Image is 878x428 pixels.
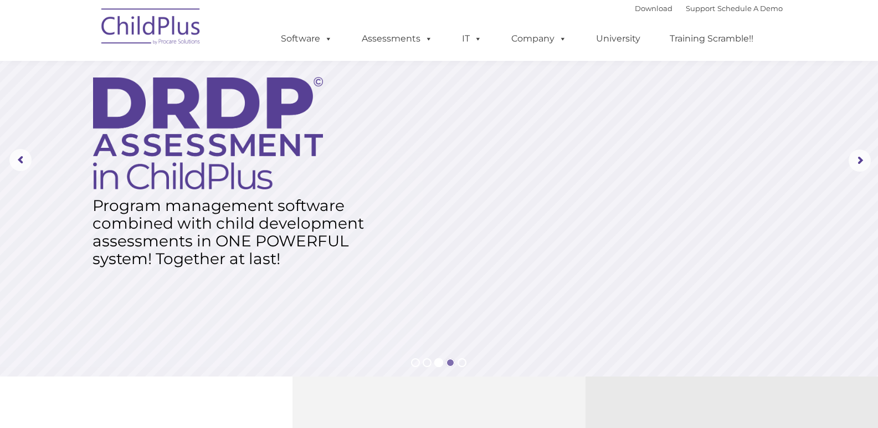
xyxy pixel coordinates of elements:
[717,4,783,13] a: Schedule A Demo
[635,4,783,13] font: |
[635,4,672,13] a: Download
[154,73,188,81] span: Last name
[451,28,493,50] a: IT
[93,197,373,267] rs-layer: Program management software combined with child development assessments in ONE POWERFUL system! T...
[351,28,444,50] a: Assessments
[659,28,764,50] a: Training Scramble!!
[585,28,651,50] a: University
[154,118,201,127] span: Phone number
[96,1,207,56] img: ChildPlus by Procare Solutions
[686,4,715,13] a: Support
[270,28,343,50] a: Software
[500,28,578,50] a: Company
[93,77,323,189] img: DRDP Assessment in ChildPlus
